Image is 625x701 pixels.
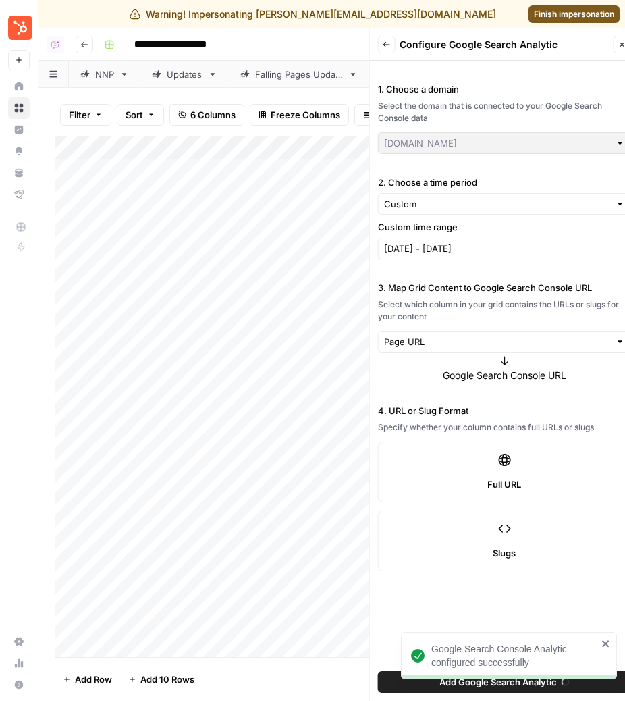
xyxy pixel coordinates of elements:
button: Filter [60,104,111,126]
span: Add Google Search Analytic [439,675,557,689]
a: Flightpath [8,184,30,205]
span: Finish impersonation [534,8,614,20]
a: Falling Pages Update [229,61,369,88]
button: Add 10 Rows [120,669,202,690]
p: Google Search Console URL [443,369,566,382]
span: Full URL [487,477,521,491]
span: 6 Columns [190,108,236,122]
a: Finish impersonation [528,5,620,23]
button: close [601,638,611,649]
a: Home [8,76,30,97]
button: Row Height [354,104,433,126]
button: Workspace: Blog Content Action Plan [8,11,30,45]
a: Updates [140,61,229,88]
span: Add 10 Rows [140,673,194,686]
input: Custom [384,197,610,211]
a: Usage [8,652,30,674]
div: Updates [167,68,202,81]
div: Google Search Console Analytic configured successfully [431,642,597,669]
a: NNP [69,61,140,88]
span: Sort [126,108,143,122]
div: NNP [95,68,114,81]
button: Sort [117,104,164,126]
input: Page URL [384,335,610,348]
a: Your Data [8,162,30,184]
a: Browse [8,97,30,119]
a: Settings [8,631,30,652]
a: Insights [8,119,30,140]
span: Slugs [493,546,516,560]
input: blog.hubspot.com [384,136,610,150]
button: Add Row [55,669,120,690]
div: Falling Pages Update [255,68,343,81]
button: Help + Support [8,674,30,696]
div: Warning! Impersonating [PERSON_NAME][EMAIL_ADDRESS][DOMAIN_NAME] [130,7,496,21]
span: Freeze Columns [271,108,340,122]
button: Freeze Columns [250,104,349,126]
a: Opportunities [8,140,30,162]
span: Filter [69,108,90,122]
span: Add Row [75,673,112,686]
img: Blog Content Action Plan Logo [8,16,32,40]
button: 6 Columns [169,104,244,126]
